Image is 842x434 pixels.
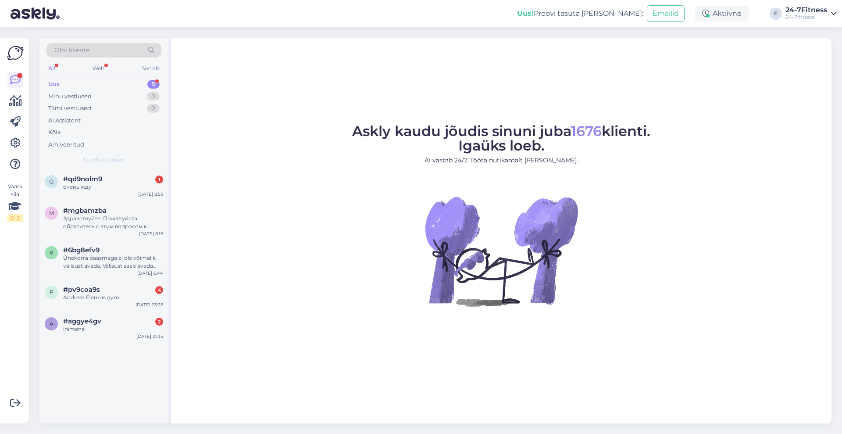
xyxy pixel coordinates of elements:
[50,320,54,327] span: a
[63,207,107,215] span: #mgbamzba
[136,301,163,308] div: [DATE] 23:38
[139,230,163,237] div: [DATE] 8:16
[48,140,84,149] div: Arhiveeritud
[155,286,163,294] div: 4
[647,5,685,22] button: Emailid
[140,63,161,74] div: Socials
[49,178,54,185] span: q
[63,254,163,270] div: Ühekorra pääsmega ei ole võimalik välisust avada. Välisust saab avada kehtiva paketiga klient oma...
[48,104,91,113] div: Tiimi vestlused
[517,8,643,19] div: Proovi tasuta [PERSON_NAME]:
[155,318,163,326] div: 2
[352,156,650,165] p: AI vastab 24/7. Tööta nutikamalt [PERSON_NAME].
[63,175,102,183] span: #qd9nolm9
[48,128,61,137] div: Kõik
[147,80,160,89] div: 5
[7,45,24,61] img: Askly Logo
[7,214,23,222] div: 2 / 3
[785,14,827,21] div: 24-7fitness
[63,246,100,254] span: #6bg8efv9
[91,63,106,74] div: Web
[695,6,749,22] div: Aktiivne
[48,92,92,101] div: Minu vestlused
[63,215,163,230] div: Здравствуйте! Пожалуйста, обратитесь с этим вопросом к руководителю групповых тренировок [PERSON_...
[7,183,23,222] div: Vaata siia
[48,116,81,125] div: AI Assistent
[63,325,163,333] div: inimene
[517,9,534,18] b: Uus!
[48,80,60,89] div: Uus
[770,7,782,20] div: F
[50,289,54,295] span: p
[147,92,160,101] div: 0
[422,172,580,330] img: No Chat active
[138,191,163,197] div: [DATE] 8:53
[63,183,163,191] div: очень жду
[352,122,650,154] span: Askly kaudu jõudis sinuni juba klienti. Igaüks loeb.
[136,333,163,340] div: [DATE] 21:33
[63,317,101,325] span: #aggye4gv
[49,210,54,216] span: m
[571,122,602,140] span: 1676
[50,249,53,256] span: 6
[46,63,57,74] div: All
[63,286,100,294] span: #pv9coa9s
[84,156,125,164] span: Uued vestlused
[147,104,160,113] div: 0
[137,270,163,276] div: [DATE] 6:44
[54,46,89,55] span: Otsi kliente
[155,176,163,183] div: 1
[785,7,827,14] div: 24-7Fitness
[785,7,837,21] a: 24-7Fitness24-7fitness
[63,294,163,301] div: Address Elamus gym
